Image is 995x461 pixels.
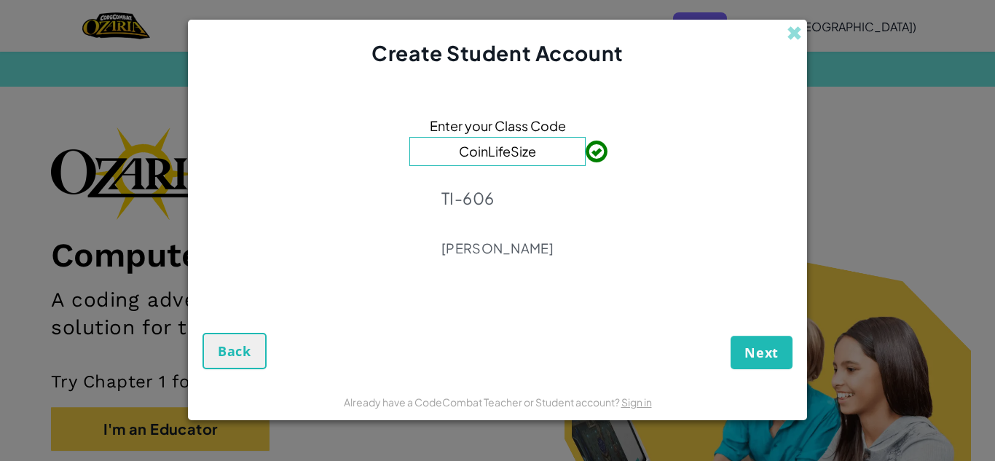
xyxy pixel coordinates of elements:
span: Enter your Class Code [430,115,566,136]
p: [PERSON_NAME] [441,240,554,257]
button: Next [731,336,793,369]
span: Already have a CodeCombat Teacher or Student account? [344,395,621,409]
p: TI-606 [441,188,554,208]
span: Next [744,344,779,361]
a: Sign in [621,395,652,409]
span: Create Student Account [371,40,623,66]
span: Back [218,342,251,360]
button: Back [202,333,267,369]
